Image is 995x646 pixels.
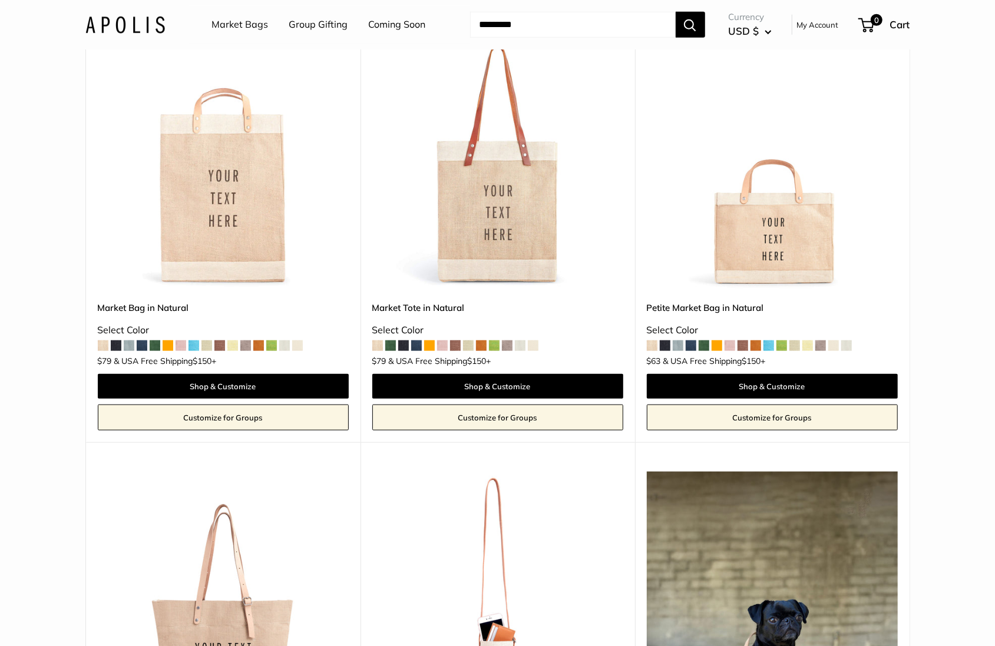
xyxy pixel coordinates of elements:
[729,9,772,25] span: Currency
[870,14,882,26] span: 0
[647,38,898,289] a: Petite Market Bag in Naturaldescription_Effortless style that elevates every moment
[663,357,766,365] span: & USA Free Shipping +
[372,374,623,399] a: Shop & Customize
[890,18,910,31] span: Cart
[85,16,165,33] img: Apolis
[193,356,212,366] span: $150
[729,25,759,37] span: USD $
[860,15,910,34] a: 0 Cart
[647,405,898,430] a: Customize for Groups
[98,38,349,289] a: Market Bag in NaturalMarket Bag in Natural
[212,16,269,34] a: Market Bags
[369,16,426,34] a: Coming Soon
[372,301,623,314] a: Market Tote in Natural
[647,301,898,314] a: Petite Market Bag in Natural
[372,322,623,339] div: Select Color
[797,18,839,32] a: My Account
[647,322,898,339] div: Select Color
[372,38,623,289] a: description_Make it yours with custom printed text.Market Tote in Natural
[742,356,761,366] span: $150
[389,357,491,365] span: & USA Free Shipping +
[468,356,487,366] span: $150
[372,405,623,430] a: Customize for Groups
[676,12,705,38] button: Search
[98,405,349,430] a: Customize for Groups
[647,374,898,399] a: Shop & Customize
[98,38,349,289] img: Market Bag in Natural
[98,301,349,314] a: Market Bag in Natural
[470,12,676,38] input: Search...
[647,38,898,289] img: Petite Market Bag in Natural
[372,38,623,289] img: description_Make it yours with custom printed text.
[98,374,349,399] a: Shop & Customize
[647,356,661,366] span: $63
[372,356,386,366] span: $79
[98,356,112,366] span: $79
[289,16,348,34] a: Group Gifting
[98,322,349,339] div: Select Color
[729,22,772,41] button: USD $
[114,357,217,365] span: & USA Free Shipping +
